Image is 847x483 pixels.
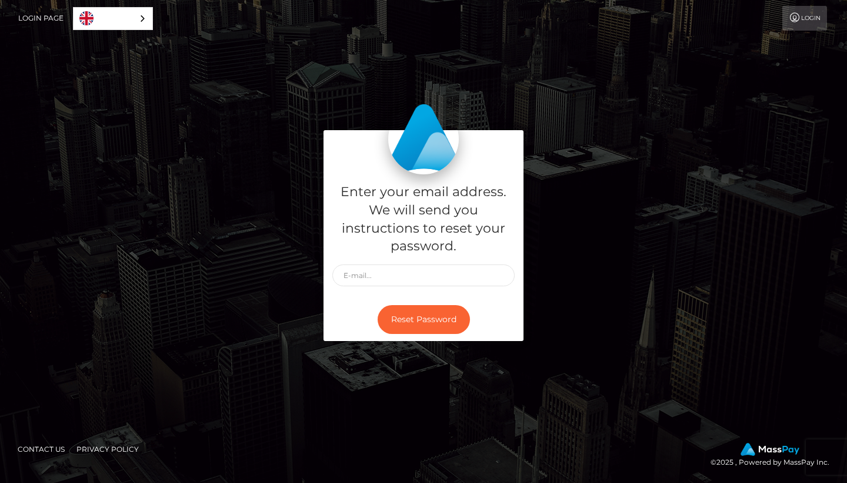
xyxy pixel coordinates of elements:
div: Language [73,7,153,30]
a: Login [782,6,827,31]
a: Privacy Policy [72,440,144,458]
img: MassPay Login [388,104,459,174]
button: Reset Password [378,305,470,334]
a: Login Page [18,6,64,31]
a: Contact Us [13,440,69,458]
aside: Language selected: English [73,7,153,30]
a: English [74,8,152,29]
div: © 2025 , Powered by MassPay Inc. [711,443,838,469]
input: E-mail... [332,264,515,286]
h5: Enter your email address. We will send you instructions to reset your password. [332,183,515,256]
img: MassPay [741,443,799,456]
